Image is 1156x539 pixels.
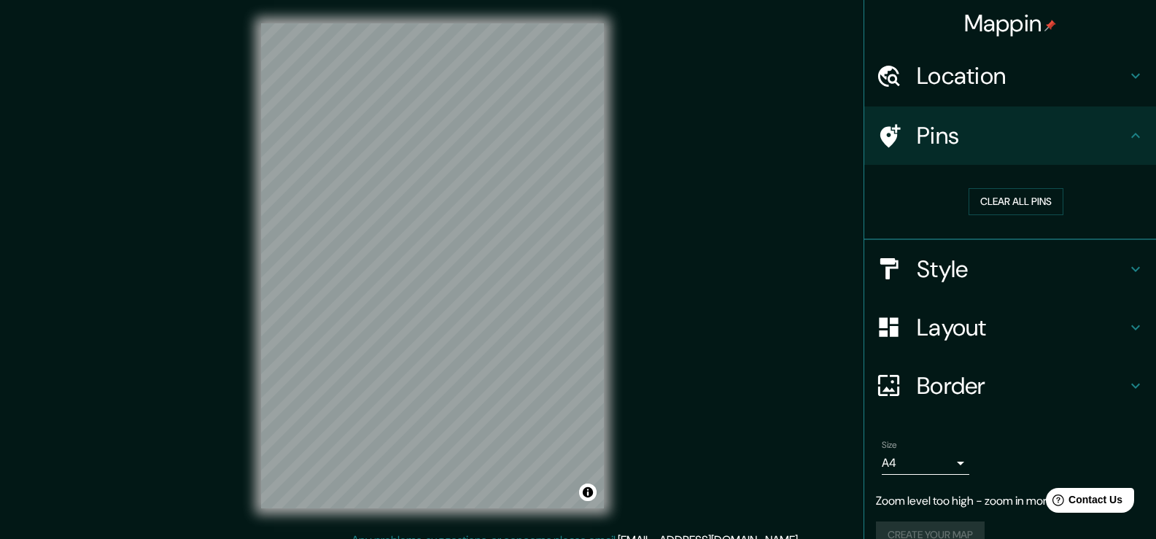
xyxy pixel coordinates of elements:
button: Clear all pins [969,188,1063,215]
iframe: Help widget launcher [1026,482,1140,523]
div: A4 [882,451,969,475]
h4: Layout [917,313,1127,342]
div: Style [864,240,1156,298]
h4: Pins [917,121,1127,150]
label: Size [882,438,897,451]
div: Layout [864,298,1156,357]
div: Location [864,47,1156,105]
div: Pins [864,106,1156,165]
img: pin-icon.png [1044,20,1056,31]
h4: Border [917,371,1127,400]
div: Border [864,357,1156,415]
h4: Mappin [964,9,1057,38]
canvas: Map [261,23,604,508]
h4: Location [917,61,1127,90]
button: Toggle attribution [579,484,597,501]
h4: Style [917,255,1127,284]
p: Zoom level too high - zoom in more [876,492,1144,510]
